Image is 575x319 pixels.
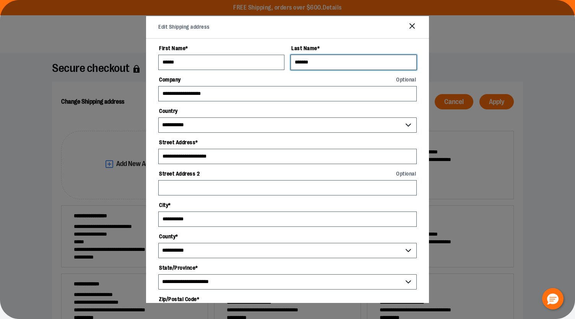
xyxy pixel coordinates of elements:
button: Hello, have a question? Let’s chat. [542,288,564,309]
label: First Name * [158,42,284,55]
label: Street Address * [158,136,417,149]
label: Country [158,104,417,117]
label: Last Name * [291,42,417,55]
label: State/Province * [158,261,417,274]
span: Optional [396,171,416,176]
label: Company [158,73,417,86]
label: City * [158,199,417,212]
label: Zip/Postal Code * [158,293,417,306]
span: Optional [396,77,416,82]
label: Street Address 2 [158,167,417,180]
h2: Edit Shipping address [158,23,210,31]
label: County * [158,230,417,243]
button: Close [408,21,417,33]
